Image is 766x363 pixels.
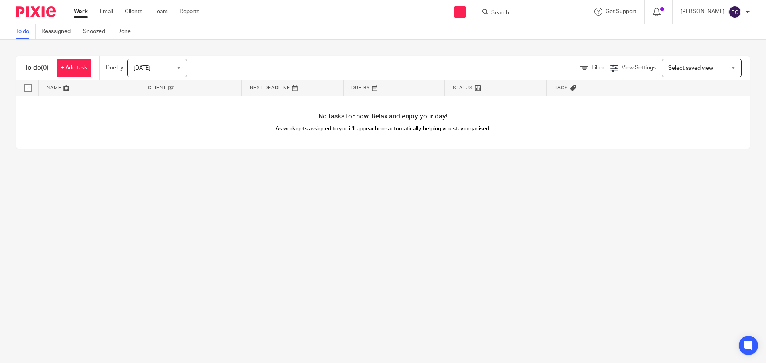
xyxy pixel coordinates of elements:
[100,8,113,16] a: Email
[117,24,137,39] a: Done
[180,8,199,16] a: Reports
[16,24,36,39] a: To do
[125,8,142,16] a: Clients
[200,125,567,133] p: As work gets assigned to you it'll appear here automatically, helping you stay organised.
[41,65,49,71] span: (0)
[16,112,750,121] h4: No tasks for now. Relax and enjoy your day!
[668,65,713,71] span: Select saved view
[83,24,111,39] a: Snoozed
[106,64,123,72] p: Due by
[681,8,725,16] p: [PERSON_NAME]
[154,8,168,16] a: Team
[592,65,604,71] span: Filter
[24,64,49,72] h1: To do
[490,10,562,17] input: Search
[728,6,741,18] img: svg%3E
[57,59,91,77] a: + Add task
[555,86,568,90] span: Tags
[134,65,150,71] span: [DATE]
[41,24,77,39] a: Reassigned
[606,9,636,14] span: Get Support
[16,6,56,17] img: Pixie
[74,8,88,16] a: Work
[622,65,656,71] span: View Settings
